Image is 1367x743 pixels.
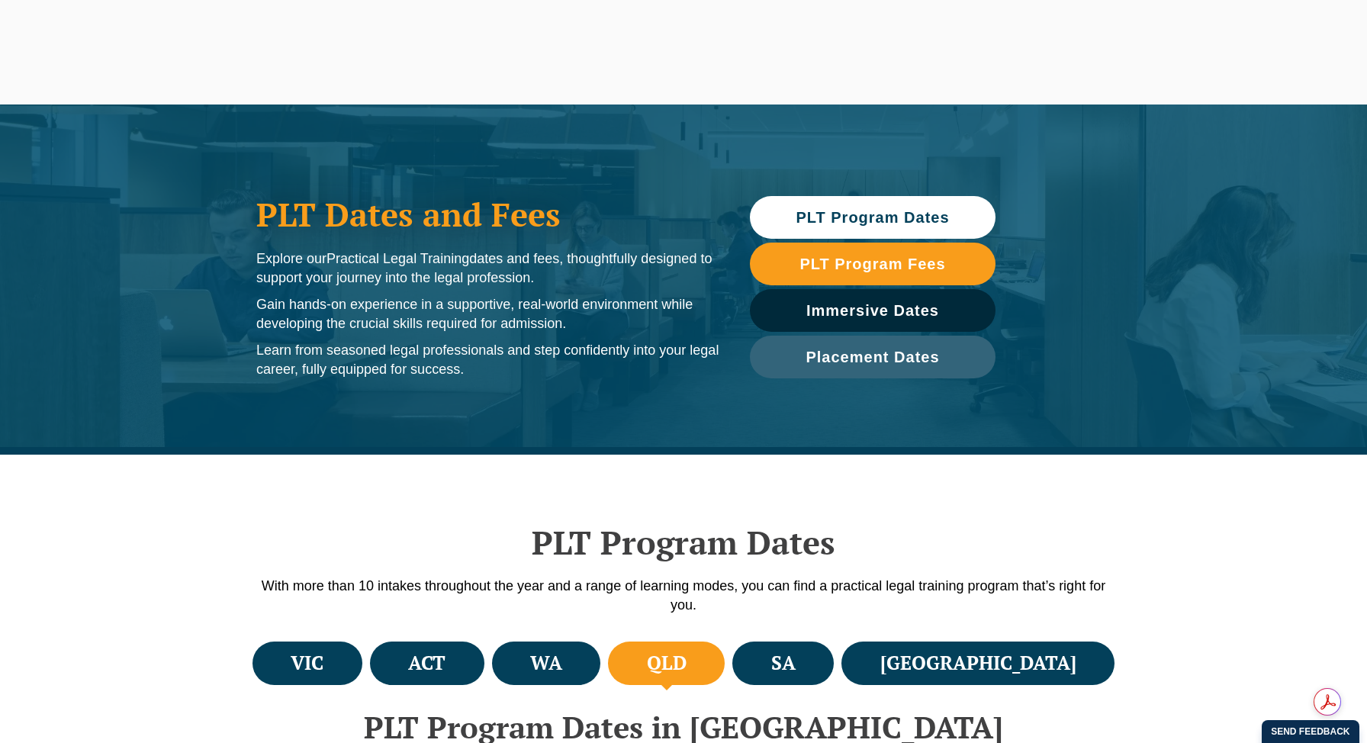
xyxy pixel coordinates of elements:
[256,295,719,333] p: Gain hands-on experience in a supportive, real-world environment while developing the crucial ski...
[256,195,719,233] h1: PLT Dates and Fees
[326,251,469,266] span: Practical Legal Training
[408,651,445,676] h4: ACT
[750,196,995,239] a: PLT Program Dates
[806,303,939,318] span: Immersive Dates
[256,249,719,288] p: Explore our dates and fees, thoughtfully designed to support your journey into the legal profession.
[799,256,945,272] span: PLT Program Fees
[647,651,687,676] h4: QLD
[750,336,995,378] a: Placement Dates
[256,341,719,379] p: Learn from seasoned legal professionals and step confidently into your legal career, fully equipp...
[530,651,562,676] h4: WA
[249,577,1118,615] p: With more than 10 intakes throughout the year and a range of learning modes, you can find a pract...
[796,210,949,225] span: PLT Program Dates
[880,651,1076,676] h4: [GEOGRAPHIC_DATA]
[806,349,939,365] span: Placement Dates
[750,289,995,332] a: Immersive Dates
[750,243,995,285] a: PLT Program Fees
[291,651,323,676] h4: VIC
[249,523,1118,561] h2: PLT Program Dates
[771,651,796,676] h4: SA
